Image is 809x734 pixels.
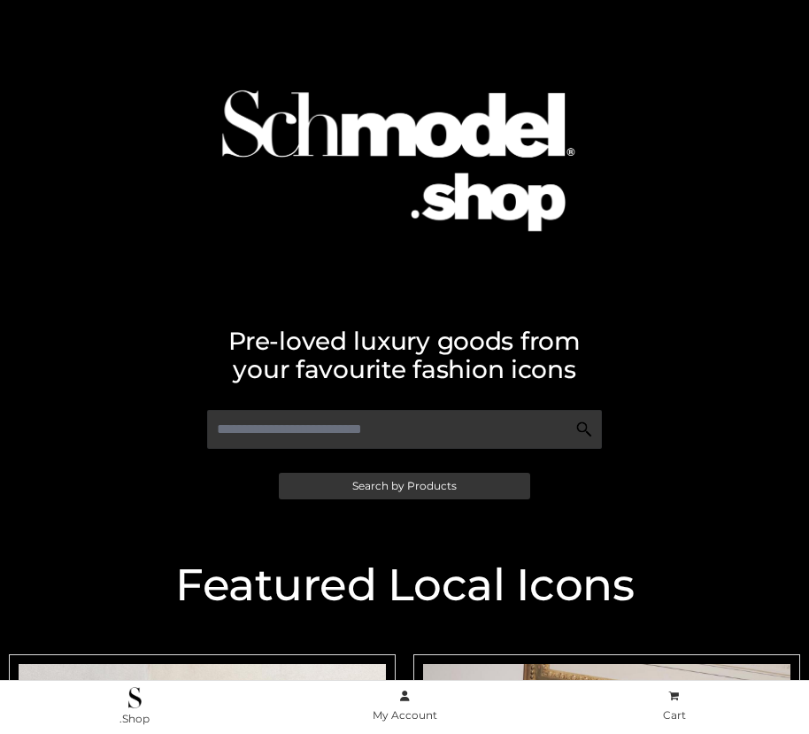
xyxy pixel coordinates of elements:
[575,421,593,438] img: Search Icon
[663,708,686,722] span: Cart
[128,687,142,708] img: .Shop
[539,686,809,726] a: Cart
[373,708,437,722] span: My Account
[270,686,540,726] a: My Account
[119,712,150,725] span: .Shop
[279,473,530,499] a: Search by Products
[9,327,800,383] h2: Pre-loved luxury goods from your favourite fashion icons
[352,481,457,491] span: Search by Products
